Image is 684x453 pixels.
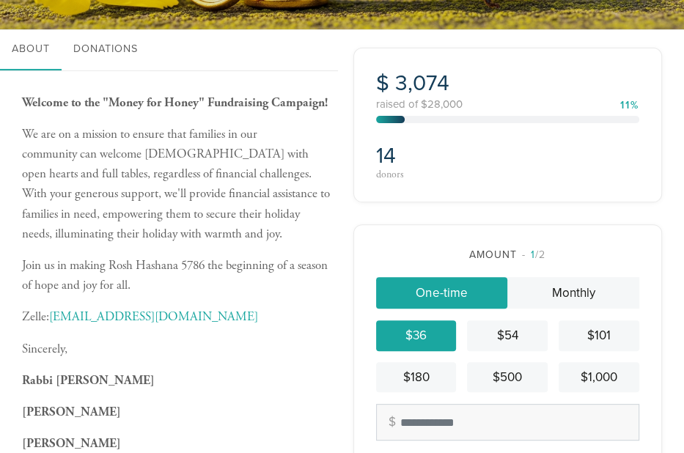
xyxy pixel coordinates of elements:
[62,29,150,70] a: Donations
[565,326,633,345] div: $101
[531,248,535,261] span: 1
[376,247,640,262] div: Amount
[22,307,331,327] p: Zelle:
[620,100,639,111] div: 11%
[376,70,389,97] span: $
[49,309,258,325] a: [EMAIL_ADDRESS][DOMAIN_NAME]
[376,169,503,180] div: donors
[376,362,457,393] a: $180
[559,362,639,393] a: $1,000
[22,404,121,420] b: [PERSON_NAME]
[22,95,328,111] b: Welcome to the "Money for Honey" Fundraising Campaign!
[473,368,542,387] div: $500
[22,372,155,388] b: Rabbi [PERSON_NAME]
[522,248,545,261] span: /2
[376,320,457,351] a: $36
[22,125,331,244] p: We are on a mission to ensure that families in our community can welcome [DEMOGRAPHIC_DATA] with ...
[565,368,633,387] div: $1,000
[559,320,639,351] a: $101
[467,320,548,351] a: $54
[395,70,449,97] span: 3,074
[382,326,451,345] div: $36
[22,339,331,359] p: Sincerely,
[473,326,542,345] div: $54
[376,99,640,110] div: raised of $28,000
[467,362,548,393] a: $500
[507,277,639,309] a: Monthly
[376,277,508,309] a: One-time
[22,435,121,452] b: [PERSON_NAME]
[376,143,503,169] h2: 14
[22,256,331,295] p: Join us in making Rosh Hashana 5786 the beginning of a season of hope and joy for all.
[382,368,451,387] div: $180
